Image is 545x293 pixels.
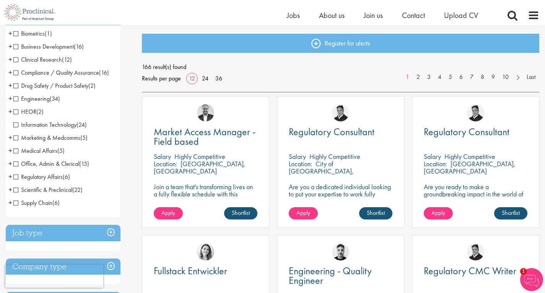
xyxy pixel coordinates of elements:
span: (34) [50,95,60,103]
a: 8 [477,73,488,82]
span: (1) [45,29,52,38]
span: Medical Affairs [13,147,57,155]
span: Engineering [13,95,60,103]
span: About us [319,10,345,20]
img: Chatbot [520,268,543,291]
span: + [8,132,12,143]
span: Results per page [142,73,181,84]
p: Join a team that's transforming lives on a fully flexible schedule with this Market Access Manage... [154,183,257,212]
span: Scientific & Preclinical [13,186,72,194]
p: Are you a dedicated individual looking to put your expertise to work fully flexibly in a remote p... [289,183,392,227]
span: + [8,28,12,39]
a: Shortlist [224,207,257,219]
a: Contact [402,10,425,20]
img: Aitor Melia [197,104,214,121]
span: Office, Admin & Clerical [13,160,89,168]
span: Apply [431,209,445,217]
span: Biometrics [13,29,45,38]
p: Highly Competitive [174,152,225,161]
a: Jobs [287,10,300,20]
span: (6) [52,199,60,207]
img: Peter Duvall [332,104,349,121]
span: + [8,106,12,117]
p: [GEOGRAPHIC_DATA], [GEOGRAPHIC_DATA] [424,159,516,175]
span: Business Development [13,43,74,51]
a: 10 [498,73,512,82]
span: (22) [72,186,83,194]
a: Regulatory Consultant [289,127,392,137]
a: 36 [213,74,225,82]
span: + [8,197,12,208]
span: Market Access Manager - Field based [154,125,255,148]
span: Biometrics [13,29,52,38]
a: Upload CV [444,10,478,20]
a: Fullstack Entwickler [154,266,257,276]
a: Regulatory Consultant [424,127,527,137]
a: 2 [413,73,424,82]
span: Drug Safety / Product Safety [13,82,96,90]
a: Join us [364,10,383,20]
h3: Job type [6,225,120,241]
span: Marketing & Medcomms [13,134,80,142]
span: + [8,171,12,182]
div: Company type [6,259,120,275]
span: (2) [36,108,44,116]
span: Engineering - Quality Engineer [289,264,372,287]
span: Office, Admin & Clerical [13,160,79,168]
span: + [8,158,12,169]
span: (2) [88,82,96,90]
span: + [8,80,12,91]
a: Dean Fisher [332,243,349,260]
span: Salary [424,152,441,161]
a: Register for alerts [142,34,539,53]
span: Compliance / Quality Assurance [13,69,99,77]
span: Regulatory Consultant [424,125,509,138]
a: 9 [488,73,499,82]
span: Supply Chain [13,199,52,207]
a: 5 [445,73,456,82]
span: + [8,184,12,195]
a: Apply [424,207,453,219]
span: Regulatory CMC Writer [424,264,516,277]
span: Drug Safety / Product Safety [13,82,88,90]
span: (6) [63,173,70,181]
span: Engineering [13,95,50,103]
span: Apply [161,209,175,217]
span: (24) [76,121,87,129]
p: Highly Competitive [309,152,360,161]
span: Salary [154,152,171,161]
span: + [8,93,12,104]
img: Peter Duvall [467,104,484,121]
span: Marketing & Medcomms [13,134,88,142]
span: Medical Affairs [13,147,65,155]
span: (5) [57,147,65,155]
span: Location: [424,159,447,168]
a: Last [523,73,539,82]
span: Clinical Research [13,56,62,64]
p: [GEOGRAPHIC_DATA], [GEOGRAPHIC_DATA] [154,159,246,175]
img: Nur Ergiydiren [197,243,214,260]
a: 7 [466,73,477,82]
span: 166 result(s) found [142,61,539,73]
p: Are you ready to make a groundbreaking impact in the world of biotechnology? Join a growing compa... [424,183,527,219]
span: Regulatory Consultant [289,125,374,138]
span: 1 [520,268,527,275]
span: Apply [296,209,310,217]
a: 24 [199,74,211,82]
img: Peter Duvall [467,243,484,260]
a: Apply [289,207,318,219]
a: 1 [402,73,413,82]
span: Regulatory Affairs [13,173,70,181]
a: Market Access Manager - Field based [154,127,257,146]
span: Information Technology [13,121,87,129]
a: 6 [456,73,467,82]
a: 4 [434,73,445,82]
span: + [8,145,12,156]
a: 12 [186,74,198,82]
span: Supply Chain [13,199,60,207]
